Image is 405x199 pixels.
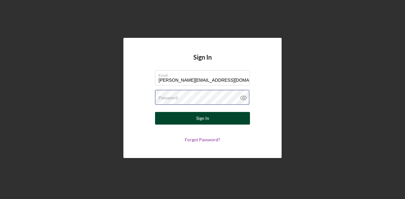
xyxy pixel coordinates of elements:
[155,112,250,125] button: Sign In
[193,54,212,70] h4: Sign In
[185,137,220,142] a: Forgot Password?
[159,95,178,100] label: Password
[159,71,250,78] label: Email
[196,112,209,125] div: Sign In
